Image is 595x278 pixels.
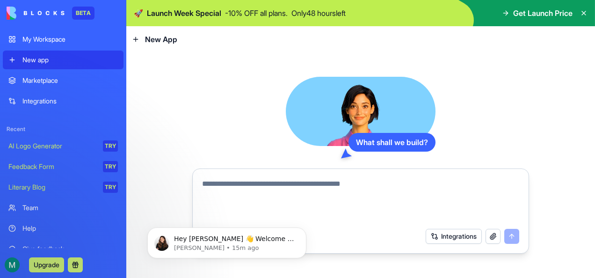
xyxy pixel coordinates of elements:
div: Team [22,203,118,212]
div: Integrations [22,96,118,106]
a: Give feedback [3,240,123,258]
span: 🚀 [134,7,143,19]
a: Team [3,198,123,217]
p: Only 48 hours left [291,7,346,19]
img: logo [7,7,65,20]
span: New App [145,34,177,45]
a: AI Logo GeneratorTRY [3,137,123,155]
div: TRY [103,182,118,193]
div: Help [22,224,118,233]
a: Literary BlogTRY [3,178,123,197]
div: New app [22,55,118,65]
div: TRY [103,140,118,152]
span: Get Launch Price [513,7,573,19]
a: BETA [7,7,94,20]
div: BETA [72,7,94,20]
div: Give feedback [22,244,118,254]
div: TRY [103,161,118,172]
a: Upgrade [29,260,64,269]
a: Marketplace [3,71,123,90]
button: Upgrade [29,257,64,272]
a: New app [3,51,123,69]
a: My Workspace [3,30,123,49]
iframe: Intercom notifications message [133,208,320,273]
img: ACg8ocIvW0fXs7mMJlNU8yDj_64Qrf0T3sa-ZIyO8Um8WyMBJ4Ljbw=s96-c [5,257,20,272]
div: AI Logo Generator [8,141,96,151]
button: Integrations [426,229,482,244]
div: Feedback Form [8,162,96,171]
a: Integrations [3,92,123,110]
div: My Workspace [22,35,118,44]
span: Recent [3,125,123,133]
div: What shall we build? [348,133,435,152]
p: - 10 % OFF all plans. [225,7,288,19]
div: Marketplace [22,76,118,85]
a: Feedback FormTRY [3,157,123,176]
div: Literary Blog [8,183,96,192]
a: Help [3,219,123,238]
span: Launch Week Special [147,7,221,19]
